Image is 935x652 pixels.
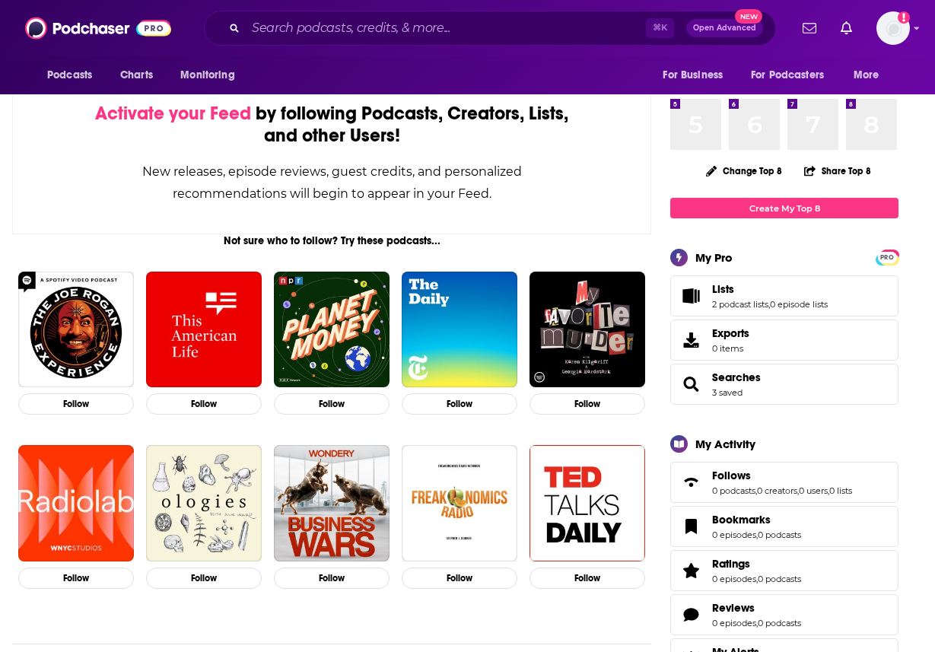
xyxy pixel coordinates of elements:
span: , [797,485,799,496]
span: Ratings [670,550,898,591]
div: My Activity [695,437,755,451]
button: open menu [652,61,742,90]
span: For Business [663,65,723,86]
img: Business Wars [274,445,390,561]
a: Create My Top 8 [670,198,898,218]
a: 0 episodes [712,530,756,540]
a: Podchaser - Follow, Share and Rate Podcasts [25,14,171,43]
a: 0 episodes [712,574,756,584]
a: Bookmarks [676,516,706,537]
a: Exports [670,320,898,361]
span: Open Advanced [693,24,756,32]
span: , [768,299,770,310]
button: open menu [741,61,846,90]
span: Searches [670,364,898,405]
img: Ologies with Alie Ward [146,445,262,561]
a: 0 creators [757,485,797,496]
a: 0 podcasts [758,618,801,628]
button: Open AdvancedNew [686,19,763,37]
span: , [756,574,758,584]
div: New releases, episode reviews, guest credits, and personalized recommendations will begin to appe... [89,161,574,205]
button: Show profile menu [876,11,910,45]
span: Follows [670,462,898,503]
button: open menu [843,61,898,90]
input: Search podcasts, credits, & more... [246,16,646,40]
a: 0 users [799,485,828,496]
img: The Joe Rogan Experience [18,272,134,387]
span: , [756,618,758,628]
img: Radiolab [18,445,134,561]
a: Reviews [676,604,706,625]
button: Follow [274,568,390,590]
a: Charts [110,61,162,90]
span: Lists [670,275,898,316]
a: 2 podcast lists [712,299,768,310]
div: Not sure who to follow? Try these podcasts... [12,234,651,247]
span: For Podcasters [751,65,824,86]
a: 0 episode lists [770,299,828,310]
span: Reviews [670,594,898,635]
button: Follow [402,393,517,415]
div: by following Podcasts, Creators, Lists, and other Users! [89,103,574,147]
span: Bookmarks [670,506,898,547]
button: open menu [170,61,254,90]
span: Exports [712,326,749,340]
a: Searches [676,374,706,395]
svg: Add a profile image [898,11,910,24]
a: PRO [878,251,896,262]
span: ⌘ K [646,18,674,38]
a: Bookmarks [712,513,801,526]
span: Monitoring [180,65,234,86]
button: Change Top 8 [697,161,791,180]
span: Lists [712,282,734,296]
a: Lists [676,285,706,307]
span: Follows [712,469,751,482]
span: Logged in as morganm92295 [876,11,910,45]
a: 0 lists [829,485,852,496]
span: Ratings [712,557,750,571]
button: open menu [37,61,112,90]
img: Planet Money [274,272,390,387]
button: Share Top 8 [803,156,872,186]
span: Reviews [712,601,755,615]
img: Freakonomics Radio [402,445,517,561]
span: More [854,65,879,86]
img: The Daily [402,272,517,387]
span: , [755,485,757,496]
span: Activate your Feed [95,102,251,125]
button: Follow [146,393,262,415]
img: My Favorite Murder with Karen Kilgariff and Georgia Hardstark [530,272,645,387]
span: , [756,530,758,540]
span: Bookmarks [712,513,771,526]
button: Follow [402,568,517,590]
a: Reviews [712,601,801,615]
a: Searches [712,371,761,384]
button: Follow [530,568,645,590]
a: 0 podcasts [758,574,801,584]
a: 0 episodes [712,618,756,628]
span: Exports [676,329,706,351]
span: 0 items [712,343,749,354]
img: TED Talks Daily [530,445,645,561]
a: Ratings [712,557,801,571]
div: Search podcasts, credits, & more... [204,11,776,46]
a: Ratings [676,560,706,581]
img: This American Life [146,272,262,387]
a: Show notifications dropdown [797,15,822,41]
button: Follow [530,393,645,415]
img: User Profile [876,11,910,45]
a: 0 podcasts [712,485,755,496]
span: Charts [120,65,153,86]
span: , [828,485,829,496]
